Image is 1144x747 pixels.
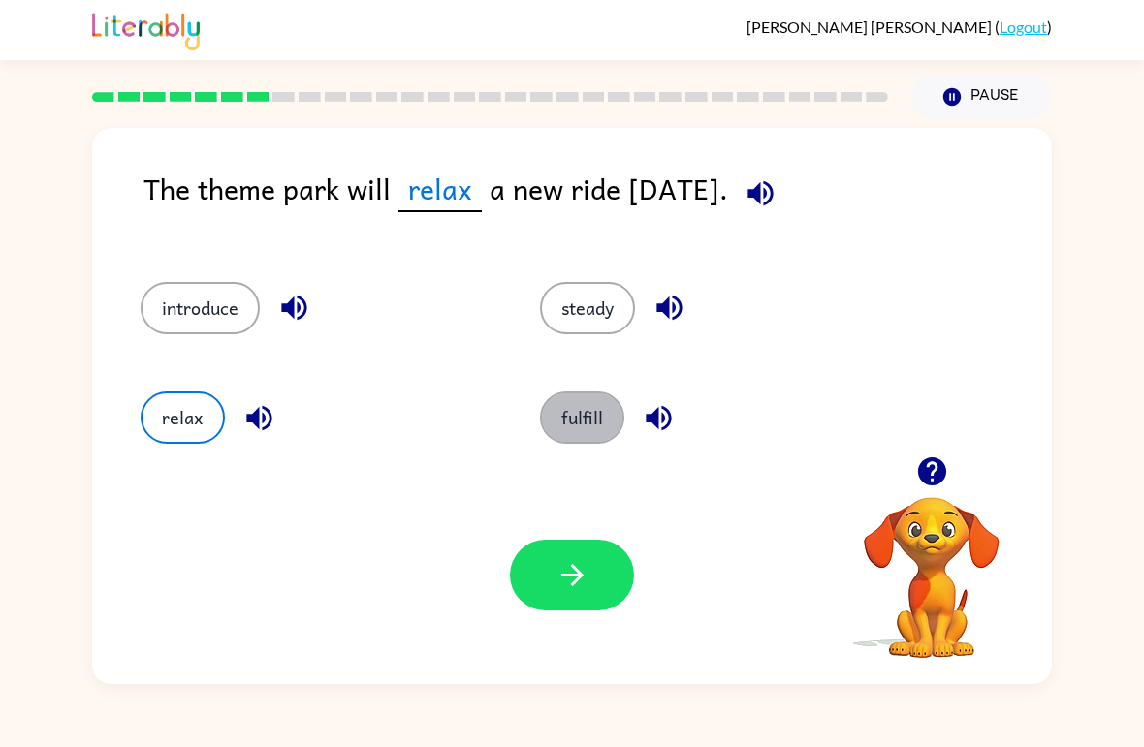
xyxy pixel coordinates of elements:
button: introduce [141,282,260,334]
button: steady [540,282,635,334]
a: Logout [1000,17,1047,36]
button: relax [141,391,225,444]
img: Literably [92,8,200,50]
button: Pause [911,75,1052,119]
button: fulfill [540,391,624,444]
video: Your browser must support playing .mp4 files to use Literably. Please try using another browser. [835,467,1029,661]
div: ( ) [747,17,1052,36]
span: [PERSON_NAME] [PERSON_NAME] [747,17,995,36]
div: The theme park will a new ride [DATE]. [143,167,1052,243]
span: relax [398,167,482,212]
